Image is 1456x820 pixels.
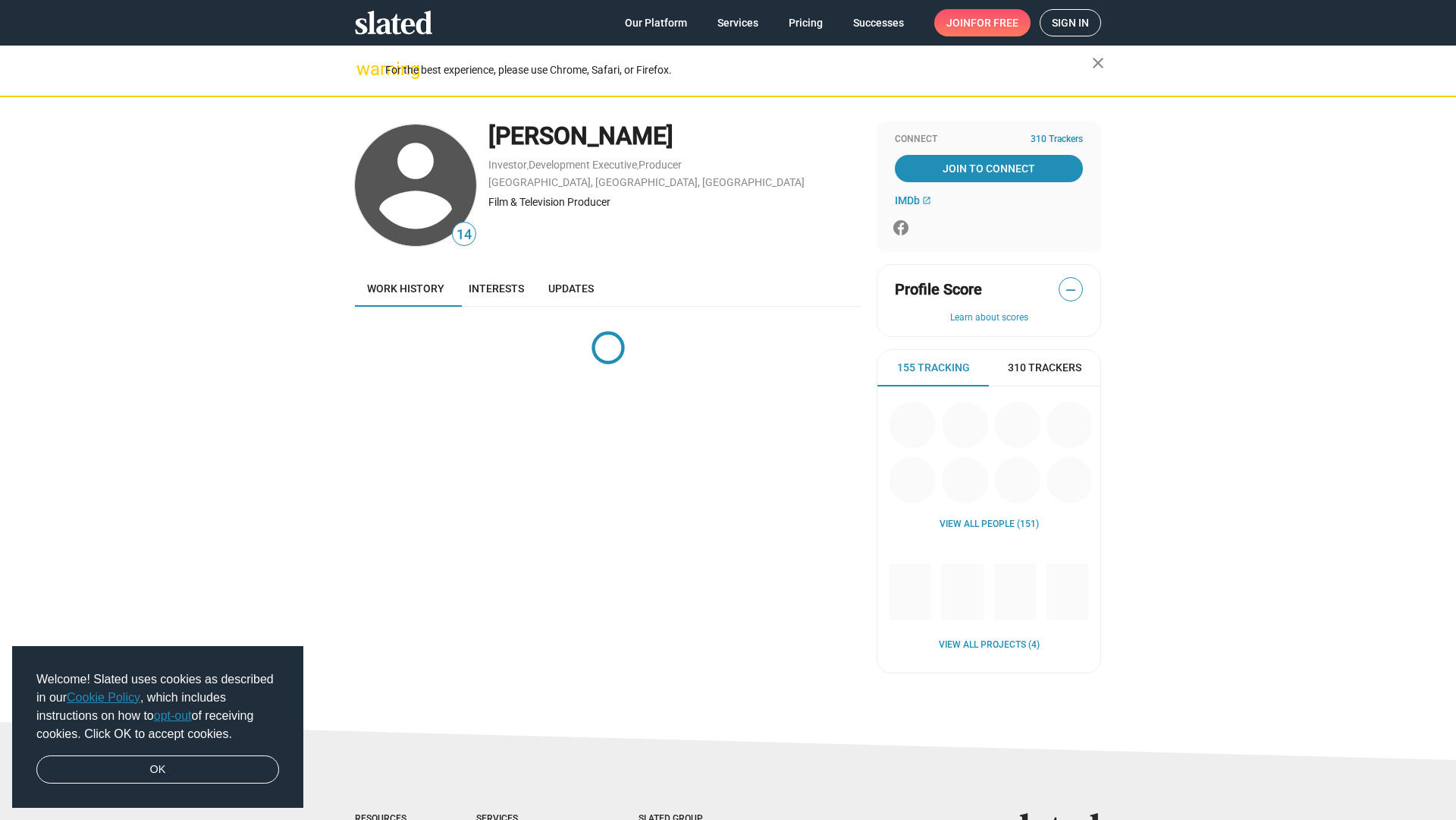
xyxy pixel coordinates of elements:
span: Our Platform [625,9,687,36]
a: Pricing [777,9,835,36]
a: IMDb [895,194,931,207]
div: Film & Television Producer [488,195,861,210]
a: Sign in [1040,9,1101,36]
a: Joinfor free [934,9,1031,36]
div: For the best experience, please use Chrome, Safari, or Firefox. [385,60,1092,80]
div: Connect [895,134,1083,146]
span: Interests [469,282,524,295]
a: Work history [355,270,457,307]
span: Work history [367,282,444,295]
a: [GEOGRAPHIC_DATA], [GEOGRAPHIC_DATA], [GEOGRAPHIC_DATA] [488,176,805,188]
span: for free [971,9,1018,36]
div: [PERSON_NAME] [488,120,861,153]
a: Services [705,9,770,36]
a: Our Platform [613,9,699,36]
span: 310 Trackers [1008,361,1081,375]
div: cookieconsent [12,646,303,809]
span: Join [946,9,1018,36]
span: Services [717,9,758,36]
span: , [527,162,529,170]
a: Successes [841,9,916,36]
span: , [637,162,639,170]
a: View all Projects (4) [939,639,1040,651]
span: Successes [853,9,904,36]
span: Join To Connect [898,155,1080,182]
a: Development Executive [529,159,637,171]
span: Profile Score [895,279,982,300]
a: Join To Connect [895,155,1083,182]
a: opt-out [154,709,192,722]
a: View all People (151) [940,519,1039,531]
span: 14 [453,225,475,245]
span: — [1059,280,1082,300]
span: IMDb [895,194,920,207]
a: dismiss cookie message [36,755,279,784]
span: 310 Trackers [1031,134,1083,146]
mat-icon: close [1089,54,1107,72]
a: Updates [536,270,606,307]
span: 155 Tracking [897,361,970,375]
span: Sign in [1052,10,1089,36]
mat-icon: warning [356,60,375,78]
span: Welcome! Slated uses cookies as described in our , which includes instructions on how to of recei... [36,670,279,743]
a: Producer [639,159,682,171]
span: Pricing [789,9,823,36]
a: Cookie Policy [67,691,140,704]
span: Updates [548,282,594,295]
mat-icon: open_in_new [922,196,931,205]
a: Investor [488,159,527,171]
button: Learn about scores [895,312,1083,324]
a: Interests [457,270,536,307]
